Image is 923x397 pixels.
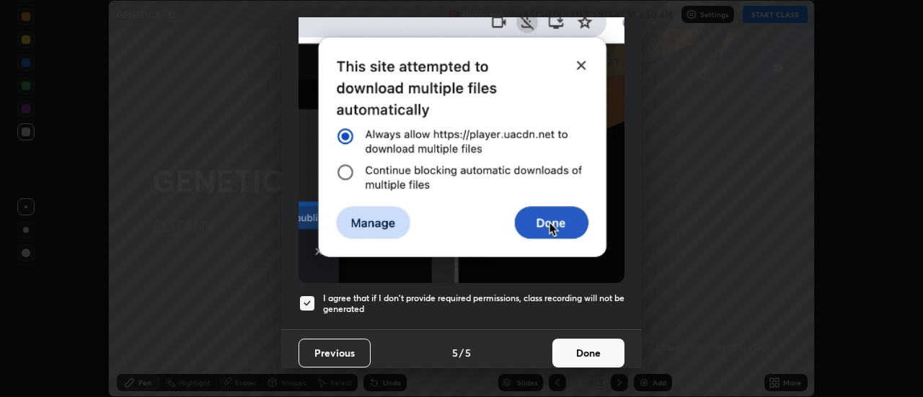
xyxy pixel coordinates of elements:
h4: 5 [452,345,458,360]
button: Done [552,339,624,367]
button: Previous [299,339,371,367]
h4: 5 [465,345,471,360]
h5: I agree that if I don't provide required permissions, class recording will not be generated [323,293,624,315]
h4: / [459,345,464,360]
